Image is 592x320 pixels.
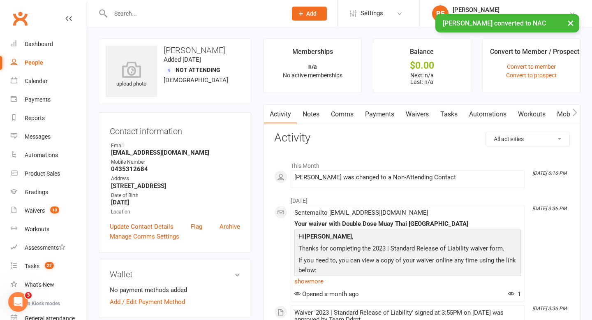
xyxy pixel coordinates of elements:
[274,192,570,205] li: [DATE]
[508,290,521,298] span: 1
[25,263,39,269] div: Tasks
[453,14,569,21] div: Double Dose Muay Thai [GEOGRAPHIC_DATA]
[25,226,49,232] div: Workouts
[110,285,240,295] li: No payment methods added
[11,72,87,90] a: Calendar
[11,220,87,239] a: Workouts
[325,105,359,124] a: Comms
[435,105,463,124] a: Tasks
[11,257,87,276] a: Tasks 27
[274,132,570,144] h3: Activity
[432,5,449,22] div: BF
[25,41,53,47] div: Dashboard
[11,146,87,165] a: Automations
[8,292,28,312] iframe: Intercom live chat
[264,105,297,124] a: Activity
[11,183,87,202] a: Gradings
[110,232,179,241] a: Manage Comms Settings
[108,8,281,19] input: Search...
[25,115,45,121] div: Reports
[410,46,434,61] div: Balance
[308,63,317,70] strong: n/a
[25,189,48,195] div: Gradings
[506,72,557,79] a: Convert to prospect
[164,56,201,63] time: Added [DATE]
[507,63,556,70] a: Convert to member
[400,105,435,124] a: Waivers
[297,105,325,124] a: Notes
[294,220,521,227] div: Your waiver with Double Dose Muay Thai [GEOGRAPHIC_DATA]
[111,208,240,216] div: Location
[11,202,87,220] a: Waivers 10
[111,149,240,156] strong: [EMAIL_ADDRESS][DOMAIN_NAME]
[111,199,240,206] strong: [DATE]
[50,206,59,213] span: 10
[111,182,240,190] strong: [STREET_ADDRESS]
[25,207,45,214] div: Waivers
[25,152,58,158] div: Automations
[25,59,43,66] div: People
[296,232,519,243] p: Hi ,
[381,72,463,85] p: Next: n/a Last: n/a
[532,170,567,176] i: [DATE] 6:16 PM
[11,239,87,257] a: Assessments
[25,244,65,251] div: Assessments
[25,133,51,140] div: Messages
[11,90,87,109] a: Payments
[563,14,578,32] button: ×
[490,46,579,61] div: Convert to Member / Prospect
[296,243,519,255] p: Thanks for completing the 2023 | Standard Release of Liability waiver form.
[11,53,87,72] a: People
[111,158,240,166] div: Mobile Number
[25,281,54,288] div: What's New
[283,72,342,79] span: No active memberships
[111,142,240,150] div: Email
[292,46,333,61] div: Memberships
[111,165,240,173] strong: 0435312684
[111,175,240,183] div: Address
[11,128,87,146] a: Messages
[10,8,30,29] a: Clubworx
[220,222,240,232] a: Archive
[25,78,48,84] div: Calendar
[292,7,327,21] button: Add
[111,192,240,199] div: Date of Birth
[176,67,220,73] span: Not Attending
[11,165,87,183] a: Product Sales
[359,105,400,124] a: Payments
[294,174,521,181] div: [PERSON_NAME] was changed to a Non-Attending Contact
[294,290,359,298] span: Opened a month ago
[512,105,551,124] a: Workouts
[110,297,185,307] a: Add / Edit Payment Method
[381,61,463,70] div: $0.00
[25,292,32,299] span: 3
[435,14,579,32] div: [PERSON_NAME] converted to NAC
[164,77,228,84] span: [DEMOGRAPHIC_DATA]
[361,4,383,23] span: Settings
[106,61,157,88] div: upload photo
[25,96,51,103] div: Payments
[11,109,87,128] a: Reports
[25,170,60,177] div: Product Sales
[191,222,202,232] a: Flag
[306,10,317,17] span: Add
[296,255,519,277] p: If you need to, you can view a copy of your waiver online any time using the link below:
[463,105,512,124] a: Automations
[305,233,352,240] strong: [PERSON_NAME]
[453,6,569,14] div: [PERSON_NAME]
[11,35,87,53] a: Dashboard
[274,157,570,170] li: This Month
[532,206,567,211] i: [DATE] 3:36 PM
[294,276,521,287] a: show more
[11,276,87,294] a: What's New
[110,222,173,232] a: Update Contact Details
[532,306,567,311] i: [DATE] 3:36 PM
[110,270,240,279] h3: Wallet
[45,262,54,269] span: 27
[294,209,428,216] span: Sent email to [EMAIL_ADDRESS][DOMAIN_NAME]
[110,123,240,136] h3: Contact information
[106,46,244,55] h3: [PERSON_NAME]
